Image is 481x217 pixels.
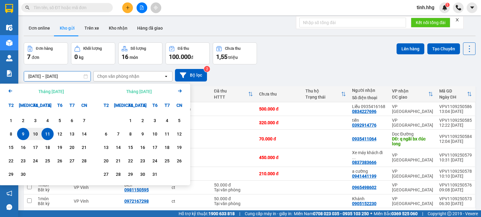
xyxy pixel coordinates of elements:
[6,40,12,46] img: warehouse-icon
[411,18,450,27] button: Kết nối tổng đài
[124,99,137,111] div: T4
[163,130,171,138] div: 11
[259,120,299,125] div: 320.000 đ
[68,144,76,151] div: 20
[151,117,159,124] div: 3
[467,2,477,13] button: caret-down
[352,104,386,109] div: Liễu 0935416168
[5,128,17,140] div: Choose Thứ Hai, tháng 09 8 2025. It's available.
[374,210,418,217] span: Miền Bắc
[151,171,159,178] div: 31
[6,204,12,210] span: message
[214,183,253,187] div: 50.000 đ
[416,19,445,26] span: Kết nối tổng đài
[79,55,84,60] span: kg
[391,211,418,216] strong: 0369 525 060
[43,117,52,124] div: 4
[138,157,147,165] div: 23
[436,86,475,102] th: Toggle SortBy
[137,168,149,180] div: Choose Thứ Năm, tháng 10 30 2025. It's available.
[313,211,369,216] strong: 0708 023 035 - 0935 103 250
[427,43,460,54] button: Tạo Chuyến
[137,155,149,167] div: Choose Thứ Năm, tháng 10 23 2025. It's available.
[370,212,372,215] span: ⚪️
[66,128,78,140] div: Choose Thứ Bảy, tháng 09 13 2025. It's available.
[114,171,123,178] div: 28
[41,128,54,140] div: Selected end date. Thứ Năm, tháng 09 11 2025. It's available.
[208,211,235,216] strong: 1900 633 818
[19,117,27,124] div: 2
[175,144,183,151] div: 19
[17,168,29,180] div: Choose Thứ Ba, tháng 09 30 2025. It's available.
[6,24,12,31] img: warehouse-icon
[352,118,386,123] div: tiến
[439,134,472,139] div: VPV1109250584
[163,144,171,151] div: 18
[24,71,91,81] input: Select a date range.
[124,128,137,140] div: Choose Thứ Tư, tháng 10 8 2025. It's available.
[100,168,112,180] div: Choose Thứ Hai, tháng 10 27 2025. It's available.
[55,21,80,35] button: Kho gửi
[74,53,78,60] span: 0
[124,155,137,167] div: Choose Thứ Tư, tháng 10 22 2025. It's available.
[138,144,147,151] div: 16
[66,99,78,111] div: T7
[74,185,118,190] div: VP Vinh
[214,95,248,99] div: HTTT
[455,18,459,22] span: close
[149,114,161,127] div: Choose Thứ Sáu, tháng 10 3 2025. It's available.
[392,118,433,128] div: VP [GEOGRAPHIC_DATA]
[7,130,15,138] div: 8
[439,95,467,99] div: Ngày ĐH
[102,171,110,178] div: 27
[175,117,183,124] div: 5
[132,21,168,35] button: Hàng đã giao
[78,141,90,154] div: Choose Chủ Nhật, tháng 09 21 2025. It's available.
[36,46,53,51] div: Đơn hàng
[161,128,173,140] div: Choose Thứ Bảy, tháng 10 11 2025. It's available.
[102,130,110,138] div: 6
[112,128,124,140] div: Choose Thứ Ba, tháng 10 7 2025. It's available.
[54,99,66,111] div: T6
[31,157,40,165] div: 24
[294,210,369,217] span: Miền Nam
[439,196,472,201] div: VPV1109250573
[55,144,64,151] div: 19
[6,190,12,196] span: notification
[442,5,447,10] img: icon-new-feature
[80,130,88,138] div: 14
[122,53,128,60] span: 16
[102,157,110,165] div: 20
[34,4,105,11] input: Tìm tên, số ĐT hoặc mã đơn
[54,114,66,127] div: Choose Thứ Sáu, tháng 09 5 2025. It's available.
[228,55,238,60] span: triệu
[164,74,169,79] svg: open
[412,4,439,11] span: tinh.hhg
[102,144,110,151] div: 13
[7,157,15,165] div: 22
[6,70,12,77] img: solution-icon
[29,114,41,127] div: Choose Thứ Tư, tháng 09 3 2025. It's available.
[130,55,138,60] span: món
[137,128,149,140] div: Choose Thứ Năm, tháng 10 9 2025. It's available.
[97,73,139,79] div: Chọn văn phòng nhận
[302,86,349,102] th: Toggle SortBy
[191,55,193,60] span: đ
[439,109,472,114] div: 13:04 [DATE]
[151,2,161,13] button: aim
[239,210,240,217] span: |
[5,4,13,13] img: logo-vxr
[447,212,451,216] span: copyright
[55,130,64,138] div: 12
[149,99,161,111] div: T6
[126,144,135,151] div: 15
[54,155,66,167] div: Choose Thứ Sáu, tháng 09 26 2025. It's available.
[392,183,433,192] div: VP [GEOGRAPHIC_DATA]
[352,201,376,206] div: 0905152230
[38,89,64,95] div: Tháng [DATE]
[5,168,17,180] div: Choose Thứ Hai, tháng 09 29 2025. It's available.
[137,99,149,111] div: T5
[124,141,137,154] div: Choose Thứ Tư, tháng 10 15 2025. It's available.
[173,128,185,140] div: Choose Chủ Nhật, tháng 10 12 2025. It's available.
[175,157,183,165] div: 26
